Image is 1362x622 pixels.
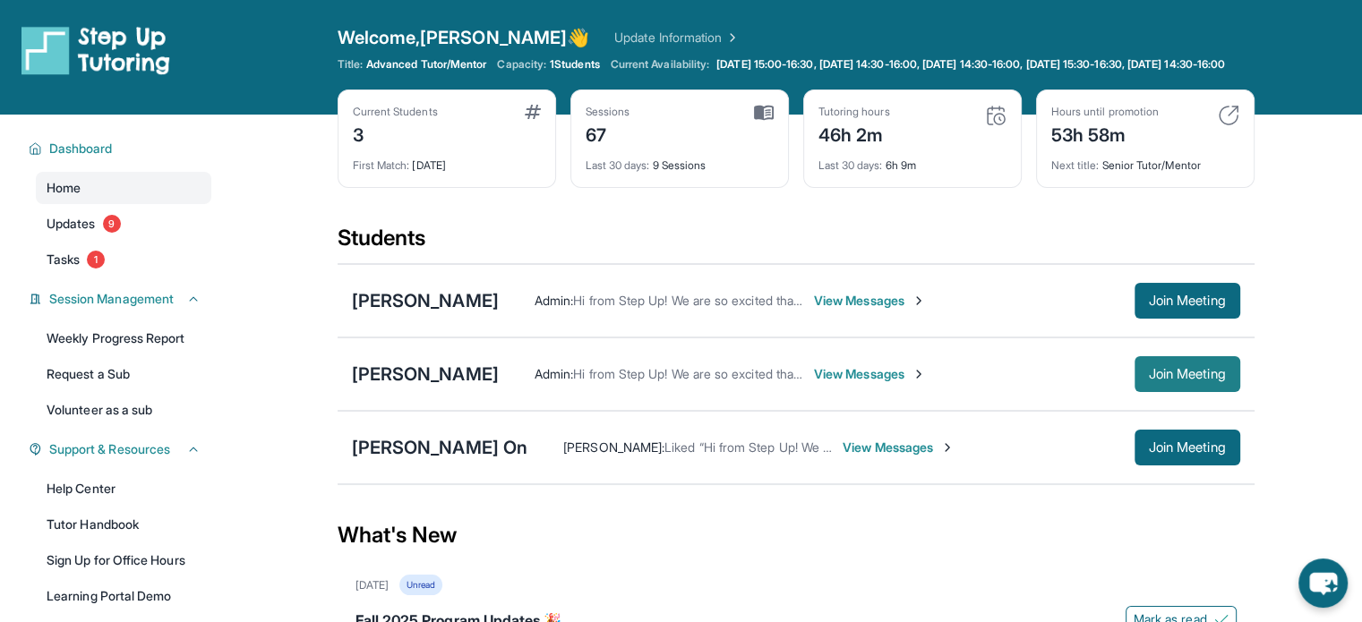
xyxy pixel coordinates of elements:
div: 53h 58m [1051,119,1159,148]
button: Join Meeting [1135,283,1240,319]
span: Last 30 days : [818,158,883,172]
span: Welcome, [PERSON_NAME] 👋 [338,25,590,50]
a: Volunteer as a sub [36,394,211,426]
div: 3 [353,119,438,148]
a: Help Center [36,473,211,505]
div: [DATE] [355,578,389,592]
span: Capacity: [497,57,546,72]
span: Updates [47,215,96,233]
a: Update Information [614,29,740,47]
span: Join Meeting [1149,369,1226,379]
a: Tutor Handbook [36,508,211,541]
div: [PERSON_NAME] [352,362,499,387]
div: Hours until promotion [1051,105,1159,119]
div: Students [338,224,1255,263]
div: [PERSON_NAME] On [352,435,528,460]
span: Current Availability: [611,57,709,72]
span: Title: [338,57,363,72]
span: Session Management [49,290,174,308]
button: chat-button [1298,558,1348,608]
span: Join Meeting [1149,442,1226,453]
span: Advanced Tutor/Mentor [366,57,486,72]
a: Tasks1 [36,243,211,276]
a: Weekly Progress Report [36,322,211,354]
span: Dashboard [49,140,113,158]
span: [DATE] 15:00-16:30, [DATE] 14:30-16:00, [DATE] 14:30-16:00, [DATE] 15:30-16:30, [DATE] 14:30-16:00 [716,57,1225,72]
span: 1 Students [550,57,600,72]
span: Last 30 days : [586,158,650,172]
span: View Messages [814,292,926,310]
span: Support & Resources [49,440,170,458]
div: Unread [399,575,442,595]
img: card [985,105,1007,126]
span: [PERSON_NAME] : [563,439,664,455]
span: View Messages [814,365,926,383]
button: Session Management [42,290,201,308]
button: Support & Resources [42,440,201,458]
a: [DATE] 15:00-16:30, [DATE] 14:30-16:00, [DATE] 14:30-16:00, [DATE] 15:30-16:30, [DATE] 14:30-16:00 [713,57,1229,72]
img: Chevron-Right [940,440,955,455]
button: Join Meeting [1135,356,1240,392]
a: Learning Portal Demo [36,580,211,612]
button: Dashboard [42,140,201,158]
img: card [525,105,541,119]
a: Updates9 [36,208,211,240]
div: [DATE] [353,148,541,173]
img: Chevron Right [722,29,740,47]
img: Chevron-Right [912,367,926,381]
div: Senior Tutor/Mentor [1051,148,1239,173]
div: 67 [586,119,630,148]
a: Request a Sub [36,358,211,390]
a: Sign Up for Office Hours [36,544,211,576]
span: Join Meeting [1149,295,1226,306]
span: 1 [87,251,105,268]
span: Home [47,179,81,197]
img: logo [21,25,170,75]
div: 6h 9m [818,148,1007,173]
div: What's New [338,496,1255,575]
span: View Messages [843,439,955,456]
div: [PERSON_NAME] [352,288,499,313]
span: 9 [103,215,121,233]
img: card [1218,105,1239,126]
span: Admin : [535,366,573,381]
img: card [754,105,774,121]
div: Current Students [353,105,438,119]
div: 9 Sessions [586,148,774,173]
span: Tasks [47,251,80,268]
div: Sessions [586,105,630,119]
span: Next title : [1051,158,1100,172]
div: Tutoring hours [818,105,890,119]
button: Join Meeting [1135,430,1240,465]
span: First Match : [353,158,410,172]
img: Chevron-Right [912,294,926,308]
div: 46h 2m [818,119,890,148]
a: Home [36,172,211,204]
span: Admin : [535,293,573,308]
